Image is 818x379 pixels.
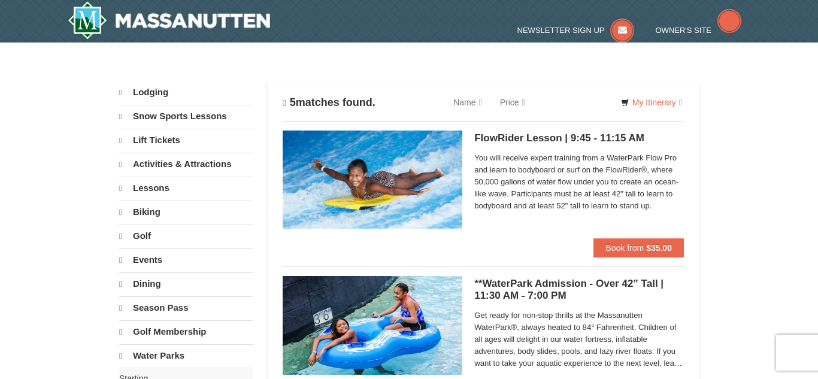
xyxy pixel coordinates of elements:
[119,248,253,271] a: Events
[119,177,253,199] a: Lessons
[68,1,270,40] img: Massanutten Resort Logo
[646,243,672,253] strong: $35.00
[119,81,253,104] a: Lodging
[474,132,684,144] h5: FlowRider Lesson | 9:45 - 11:15 AM
[517,26,635,35] a: Newsletter Sign Up
[119,320,253,343] a: Golf Membership
[68,1,270,40] a: Massanutten Resort
[119,105,253,128] a: Snow Sports Lessons
[474,310,684,369] span: Get ready for non-stop thrills at the Massanutten WaterPark®, always heated to 84° Fahrenheit. Ch...
[283,131,462,229] img: 6619917-216-363963c7.jpg
[119,272,253,295] a: Dining
[474,152,684,212] span: You will receive expert training from a WaterPark Flow Pro and learn to bodyboard or surf on the ...
[656,26,742,35] a: Owner's Site
[283,276,462,374] img: 6619917-720-80b70c28.jpg
[119,153,253,175] a: Activities & Attractions
[119,129,253,151] a: Lift Tickets
[119,344,253,367] a: Water Parks
[474,278,684,302] h5: **WaterPark Admission - Over 42” Tall | 11:30 AM - 7:00 PM
[491,90,534,114] a: Price
[119,225,253,247] a: Golf
[656,26,712,35] span: Owner's Site
[444,90,490,114] a: Name
[119,296,253,319] a: Season Pass
[613,93,690,111] a: My Itinerary
[593,238,684,257] button: Book from $35.00
[605,243,644,253] span: Book from
[119,201,253,223] a: Biking
[517,26,605,35] span: Newsletter Sign Up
